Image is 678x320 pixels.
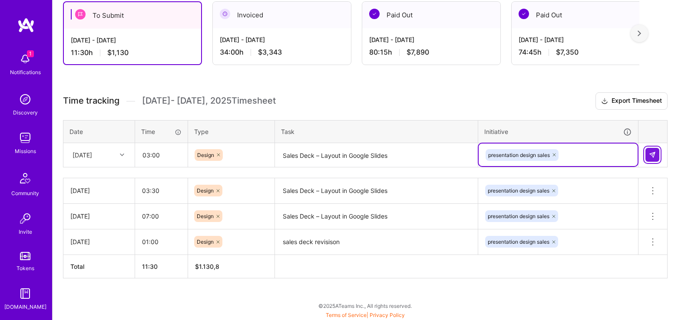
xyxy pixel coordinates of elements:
[370,312,405,318] a: Privacy Policy
[488,238,549,245] span: presentation design sales
[488,152,550,158] span: presentation design sales
[70,212,128,221] div: [DATE]
[326,312,367,318] a: Terms of Service
[638,30,641,36] img: right
[19,227,32,236] div: Invite
[52,295,678,317] div: © 2025 ATeams Inc., All rights reserved.
[17,285,34,302] img: guide book
[63,255,135,278] th: Total
[369,9,380,19] img: Paid Out
[135,255,188,278] th: 11:30
[407,48,429,57] span: $7,890
[64,2,201,29] div: To Submit
[220,48,344,57] div: 34:00 h
[70,237,128,246] div: [DATE]
[519,35,643,44] div: [DATE] - [DATE]
[362,2,500,28] div: Paid Out
[11,189,39,198] div: Community
[4,302,46,311] div: [DOMAIN_NAME]
[63,120,135,143] th: Date
[276,230,477,254] textarea: sales deck revisison
[197,238,214,245] span: Design
[15,147,36,156] div: Missions
[488,213,549,219] span: presentation design sales
[107,48,129,57] span: $1,130
[595,92,668,110] button: Export Timesheet
[17,91,34,108] img: discovery
[488,187,549,194] span: presentation design sales
[276,144,477,167] textarea: Sales Deck – Layout in Google Slides
[17,17,35,33] img: logo
[27,50,34,57] span: 1
[645,148,660,162] div: null
[135,179,188,202] input: HH:MM
[197,213,214,219] span: Design
[275,120,478,143] th: Task
[276,205,477,229] textarea: Sales Deck – Layout in Google Slides
[70,186,128,195] div: [DATE]
[220,35,344,44] div: [DATE] - [DATE]
[188,120,275,143] th: Type
[220,9,230,19] img: Invoiced
[258,48,282,57] span: $3,343
[10,68,41,77] div: Notifications
[326,312,405,318] span: |
[369,48,493,57] div: 80:15 h
[71,36,194,45] div: [DATE] - [DATE]
[512,2,650,28] div: Paid Out
[213,2,351,28] div: Invoiced
[75,9,86,20] img: To Submit
[20,252,30,260] img: tokens
[71,48,194,57] div: 11:30 h
[142,95,276,106] span: [DATE] - [DATE] , 2025 Timesheet
[141,127,182,136] div: Time
[17,264,34,273] div: Tokens
[369,35,493,44] div: [DATE] - [DATE]
[136,144,187,167] input: HH:MM
[556,48,579,57] span: $7,350
[13,108,38,117] div: Discovery
[601,97,608,106] i: icon Download
[15,168,36,189] img: Community
[519,48,643,57] div: 74:45 h
[195,263,219,270] span: $ 1.130,8
[17,210,34,227] img: Invite
[135,230,188,253] input: HH:MM
[120,153,124,157] i: icon Chevron
[197,187,214,194] span: Design
[197,152,214,158] span: Design
[17,129,34,147] img: teamwork
[276,179,477,203] textarea: Sales Deck – Layout in Google Slides
[73,150,92,160] div: [DATE]
[17,50,34,68] img: bell
[519,9,529,19] img: Paid Out
[649,151,656,158] img: Submit
[135,205,188,228] input: HH:MM
[63,95,119,106] span: Time tracking
[484,127,632,137] div: Initiative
